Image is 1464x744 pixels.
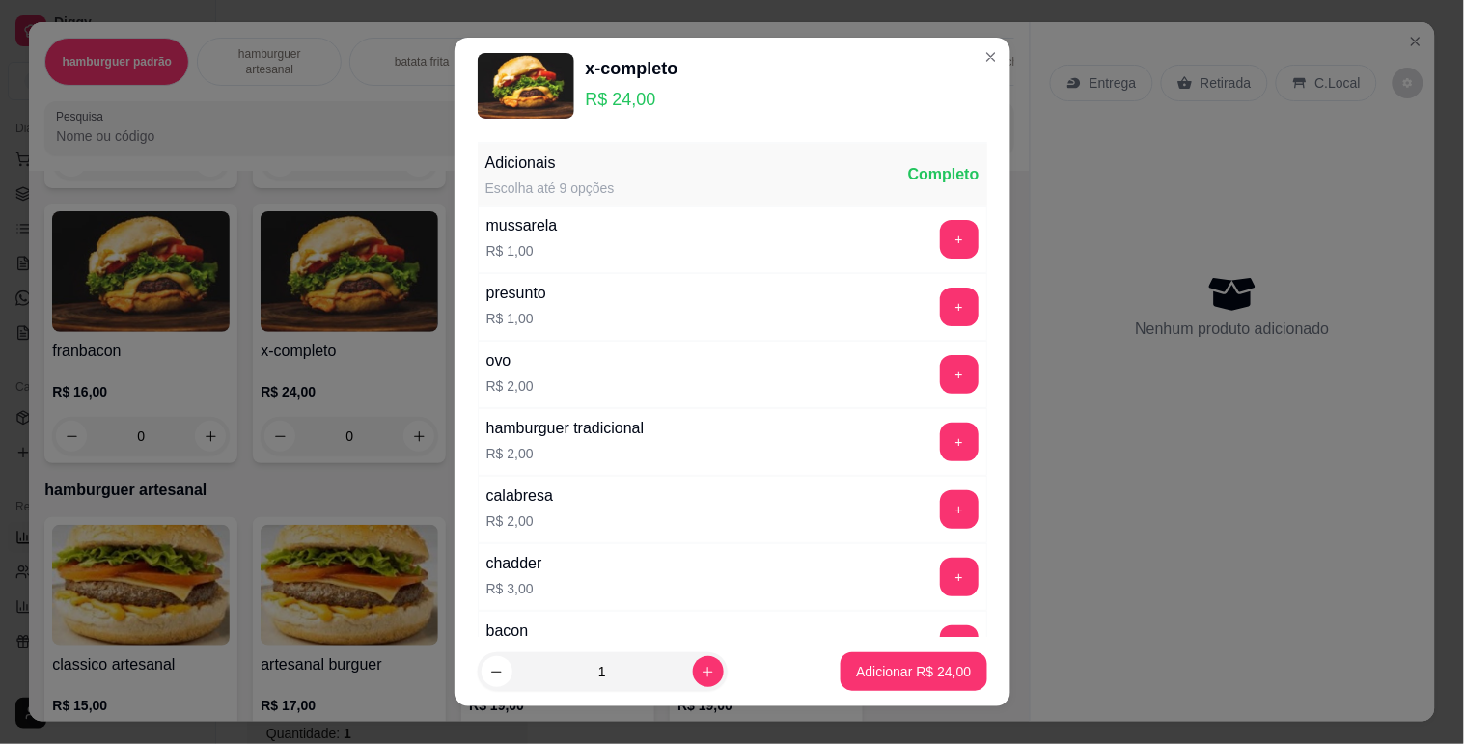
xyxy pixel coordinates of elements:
[486,309,546,328] p: R$ 1,00
[486,511,553,531] p: R$ 2,00
[908,163,980,186] div: Completo
[486,484,553,508] div: calabresa
[486,552,542,575] div: chadder
[940,355,979,394] button: add
[940,220,979,259] button: add
[486,241,558,261] p: R$ 1,00
[940,558,979,596] button: add
[486,376,534,396] p: R$ 2,00
[486,620,534,643] div: bacon
[586,55,678,82] div: x-completo
[486,579,542,598] p: R$ 3,00
[586,86,678,113] p: R$ 24,00
[486,349,534,372] div: ovo
[486,444,645,463] p: R$ 2,00
[478,53,574,120] img: product-image
[486,417,645,440] div: hamburguer tradicional
[940,288,979,326] button: add
[486,282,546,305] div: presunto
[940,490,979,529] button: add
[485,179,615,198] div: Escolha até 9 opções
[485,152,615,175] div: Adicionais
[976,41,1007,72] button: Close
[693,656,724,687] button: increase-product-quantity
[940,625,979,664] button: add
[482,656,512,687] button: decrease-product-quantity
[940,423,979,461] button: add
[841,652,986,691] button: Adicionar R$ 24,00
[486,214,558,237] div: mussarela
[856,662,971,681] p: Adicionar R$ 24,00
